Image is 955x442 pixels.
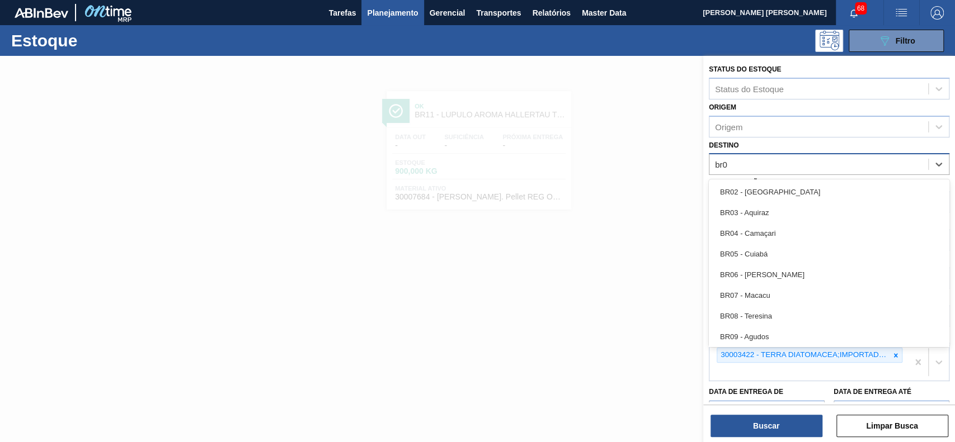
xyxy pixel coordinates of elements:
[709,264,949,285] div: BR06 - [PERSON_NAME]
[709,179,763,187] label: Coordenação
[709,202,949,223] div: BR03 - Aquiraz
[709,244,949,264] div: BR05 - Cuiabá
[849,30,944,52] button: Filtro
[709,306,949,326] div: BR08 - Teresina
[836,5,872,21] button: Notificações
[834,388,911,396] label: Data de Entrega até
[855,2,867,15] span: 68
[834,400,949,422] input: dd/mm/yyyy
[709,285,949,306] div: BR07 - Macacu
[895,6,908,20] img: userActions
[582,6,626,20] span: Master Data
[709,326,949,347] div: BR09 - Agudos
[715,122,742,131] div: Origem
[709,103,736,111] label: Origem
[709,141,738,149] label: Destino
[709,65,781,73] label: Status do Estoque
[709,223,949,244] div: BR04 - Camaçari
[709,182,949,202] div: BR02 - [GEOGRAPHIC_DATA]
[930,6,944,20] img: Logout
[896,36,915,45] span: Filtro
[709,400,825,422] input: dd/mm/yyyy
[329,6,356,20] span: Tarefas
[367,6,418,20] span: Planejamento
[715,84,784,93] div: Status do Estoque
[430,6,465,20] span: Gerencial
[532,6,570,20] span: Relatórios
[11,34,175,47] h1: Estoque
[15,8,68,18] img: TNhmsLtSVTkK8tSr43FrP2fwEKptu5GPRR3wAAAABJRU5ErkJggg==
[717,348,890,362] div: 30003422 - TERRA DIATOMACEA;IMPORTADA;EMB 24KG
[709,388,783,396] label: Data de Entrega de
[815,30,843,52] div: Pogramando: nenhum usuário selecionado
[476,6,521,20] span: Transportes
